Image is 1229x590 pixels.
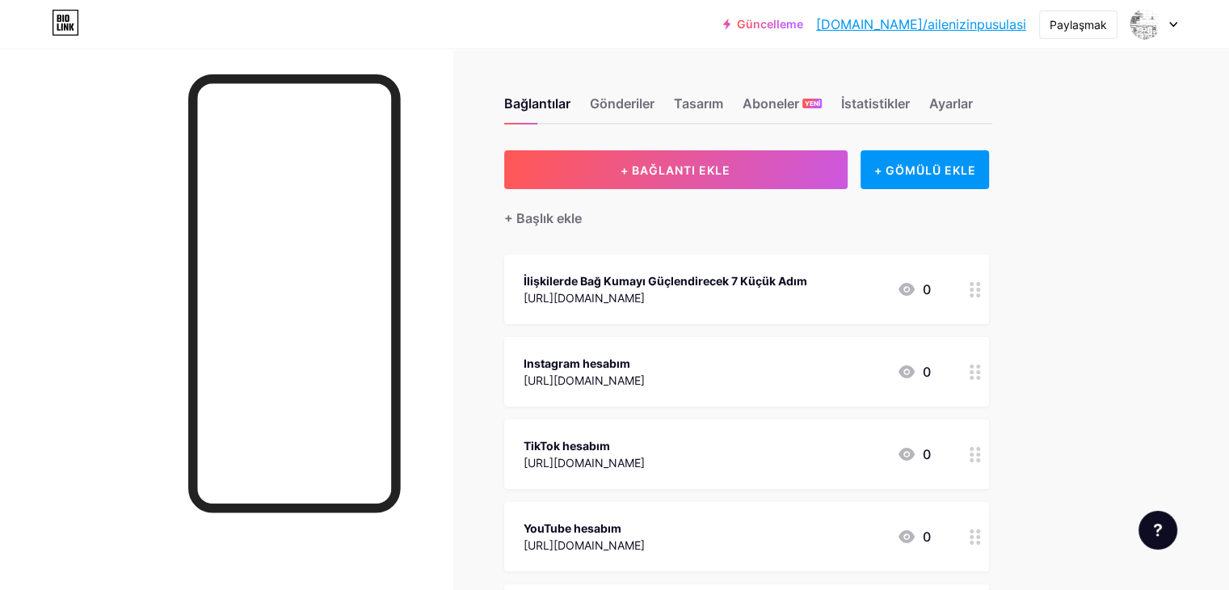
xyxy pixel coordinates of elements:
[524,456,645,470] font: [URL][DOMAIN_NAME]
[524,538,645,552] font: [URL][DOMAIN_NAME]
[524,439,610,453] font: TikTok hesabım
[524,521,621,535] font: YouTube hesabım
[816,15,1026,34] a: [DOMAIN_NAME]/ailenizinpusulasi
[524,356,630,370] font: Instagram hesabım
[923,529,931,545] font: 0
[504,95,570,112] font: Bağlantılar
[841,95,910,112] font: İstatistikler
[590,95,654,112] font: Gönderiler
[674,95,723,112] font: Tasarım
[923,446,931,462] font: 0
[504,150,848,189] button: + BAĞLANTI EKLE
[923,281,931,297] font: 0
[743,95,799,112] font: Aboneler
[504,210,582,226] font: + Başlık ekle
[737,17,803,31] font: Güncelleme
[524,291,645,305] font: [URL][DOMAIN_NAME]
[873,163,975,177] font: + GÖMÜLÜ EKLE
[923,364,931,380] font: 0
[621,163,730,177] font: + BAĞLANTI EKLE
[524,274,807,288] font: İlişkilerde Bağ Kumayı Güçlendirecek 7 Küçük Adım
[929,95,973,112] font: Ayarlar
[816,16,1026,32] font: [DOMAIN_NAME]/ailenizinpusulasi
[1050,18,1107,32] font: Paylaşmak
[524,373,645,387] font: [URL][DOMAIN_NAME]
[805,99,820,107] font: YENİ
[1130,9,1160,40] img: acıinpusulasi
